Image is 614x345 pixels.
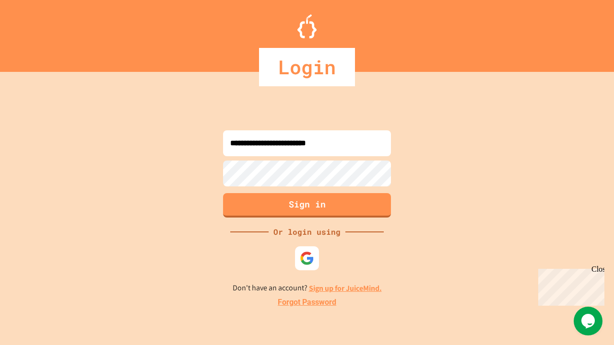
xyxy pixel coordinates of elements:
a: Sign up for JuiceMind. [309,283,382,293]
div: Chat with us now!Close [4,4,66,61]
img: Logo.svg [297,14,317,38]
a: Forgot Password [278,297,336,308]
iframe: chat widget [574,307,604,335]
button: Sign in [223,193,391,218]
iframe: chat widget [534,265,604,306]
div: Login [259,48,355,86]
div: Or login using [269,226,345,238]
p: Don't have an account? [233,282,382,294]
img: google-icon.svg [300,251,314,265]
